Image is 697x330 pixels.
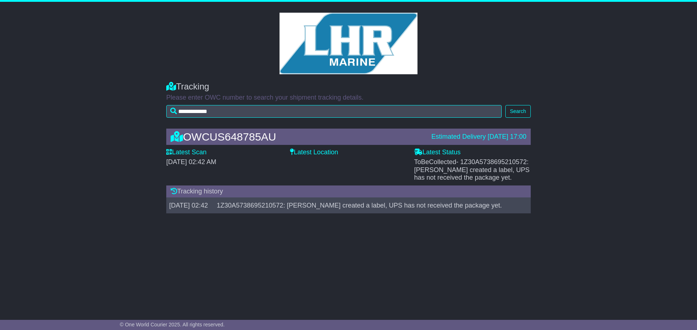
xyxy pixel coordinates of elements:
[214,198,525,214] td: 1Z30A5738695210572: [PERSON_NAME] created a label, UPS has not received the package yet.
[414,158,530,181] span: ToBeCollected
[167,131,428,143] div: OWCUS648785AU
[166,185,531,198] div: Tracking history
[290,149,338,156] label: Latest Location
[166,149,207,156] label: Latest Scan
[414,149,461,156] label: Latest Status
[166,82,531,92] div: Tracking
[166,198,214,214] td: [DATE] 02:42
[414,158,530,181] span: - 1Z30A5738695210572: [PERSON_NAME] created a label, UPS has not received the package yet.
[120,322,225,327] span: © One World Courier 2025. All rights reserved.
[166,158,216,166] span: [DATE] 02:42 AM
[431,133,526,141] div: Estimated Delivery [DATE] 17:00
[166,94,531,102] p: Please enter OWC number to search your shipment tracking details.
[280,13,417,74] img: GetCustomerLogo
[505,105,531,118] button: Search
